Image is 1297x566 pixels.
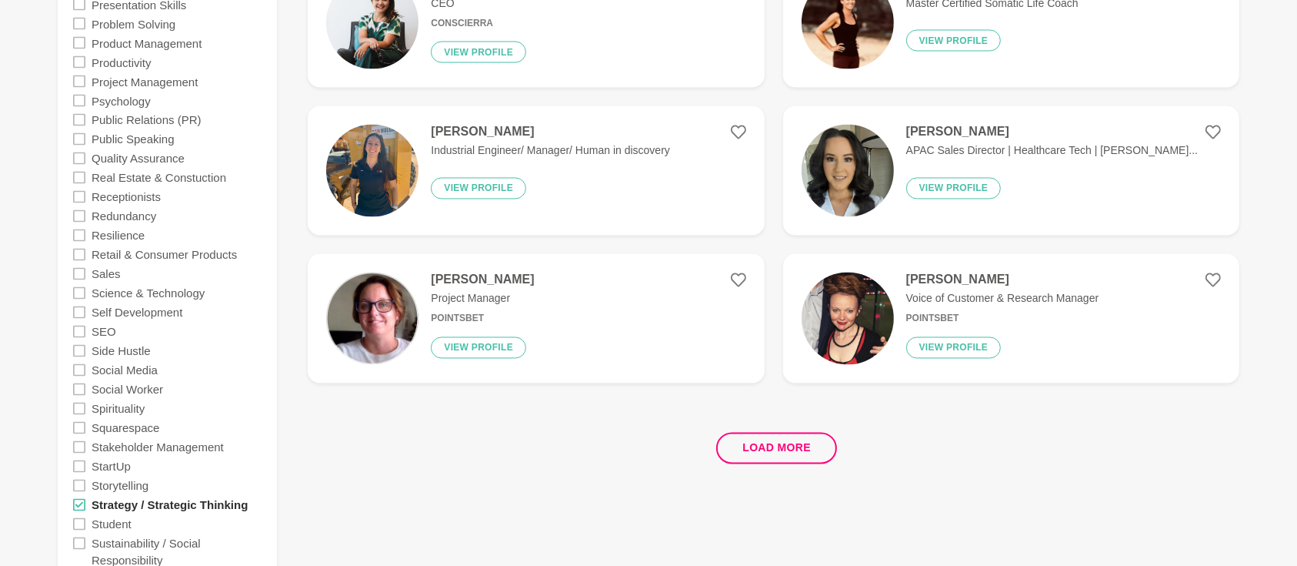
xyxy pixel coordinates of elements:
label: Product Management [92,33,202,52]
label: Student [92,514,132,534]
button: View profile [906,337,1002,359]
label: Sales [92,264,121,283]
button: Load more [716,433,837,464]
label: Stakeholder Management [92,437,224,457]
p: Industrial Engineer/ Manager/ Human in discovery [431,143,670,159]
a: [PERSON_NAME]Industrial Engineer/ Manager/ Human in discoveryView profile [308,106,764,236]
label: Public Speaking [92,129,175,149]
p: APAC Sales Director | Healthcare Tech | [PERSON_NAME]... [906,143,1198,159]
label: Self Development [92,303,182,322]
label: Science & Technology [92,283,205,303]
button: View profile [906,30,1002,52]
a: [PERSON_NAME]Project ManagerPointsBetView profile [308,254,764,383]
h4: [PERSON_NAME] [431,273,534,288]
h6: PointsBet [906,313,1099,325]
label: Retail & Consumer Products [92,245,237,264]
button: View profile [431,178,526,199]
h4: [PERSON_NAME] [906,273,1099,288]
label: Productivity [92,52,152,72]
h4: [PERSON_NAME] [431,125,670,140]
a: [PERSON_NAME]Voice of Customer & Research ManagerPointsBetView profile [783,254,1239,383]
label: Social Media [92,360,158,380]
label: Redundancy [92,206,156,226]
label: Strategy / Strategic Thinking [92,495,248,514]
label: Quality Assurance [92,149,185,168]
label: Spirituality [92,399,145,418]
label: Psychology [92,91,151,110]
h6: PointsBet [431,313,534,325]
img: e0c74ef62c72933cc7edd39680f8cfe2e034f0a4-256x256.png [326,273,418,365]
button: View profile [431,337,526,359]
label: Real Estate & Constuction [92,168,226,187]
label: Storytelling [92,476,148,495]
h4: [PERSON_NAME] [906,125,1198,140]
img: fedd0c744f22a66c3eaa7e60a198e4b526d09a01-750x750.jpg [326,125,418,217]
label: SEO [92,322,116,341]
a: [PERSON_NAME]APAC Sales Director | Healthcare Tech | [PERSON_NAME]...View profile [783,106,1239,236]
button: View profile [906,178,1002,199]
label: Resilience [92,226,145,245]
img: c4bdbca12d4037ec9db4975fa84a9c02753d82d6-400x357.png [802,273,894,365]
img: 4124ccd70d25713a44a68cbbd747b6ef97030f0e-2880x2997.jpg [802,125,894,217]
label: Receptionists [92,187,161,206]
label: Problem Solving [92,14,175,33]
label: Social Worker [92,380,163,399]
label: StartUp [92,457,131,476]
label: Squarespace [92,418,159,437]
p: Project Manager [431,291,534,307]
h6: Conscierra [431,18,534,29]
label: Side Hustle [92,341,151,360]
label: Project Management [92,72,198,91]
button: View profile [431,42,526,63]
label: Public Relations (PR) [92,110,202,129]
p: Voice of Customer & Research Manager [906,291,1099,307]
